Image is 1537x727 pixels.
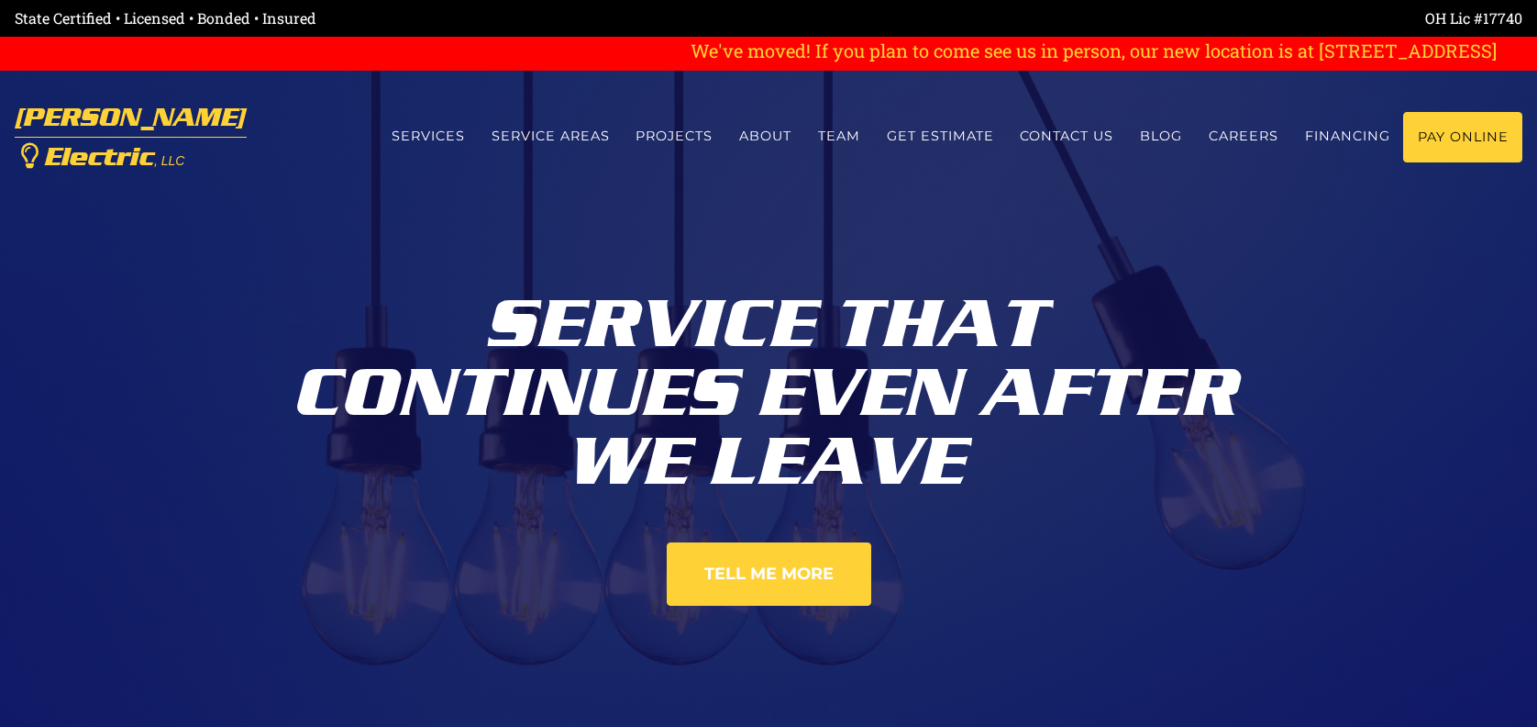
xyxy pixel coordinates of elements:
[873,112,1007,161] a: Get estimate
[1007,112,1127,161] a: Contact us
[154,153,184,168] span: , LLC
[805,112,874,161] a: Team
[15,7,768,29] div: State Certified • Licensed • Bonded • Insured
[378,112,478,161] a: Services
[667,542,871,606] a: Tell Me More
[15,94,247,181] a: [PERSON_NAME] Electric, LLC
[1291,112,1403,161] a: Financing
[478,112,623,161] a: Service Areas
[768,7,1522,29] div: OH Lic #17740
[1403,112,1522,162] a: Pay Online
[260,275,1277,497] div: Service That Continues Even After We Leave
[623,112,726,161] a: Projects
[726,112,805,161] a: About
[1196,112,1292,161] a: Careers
[1127,112,1196,161] a: Blog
